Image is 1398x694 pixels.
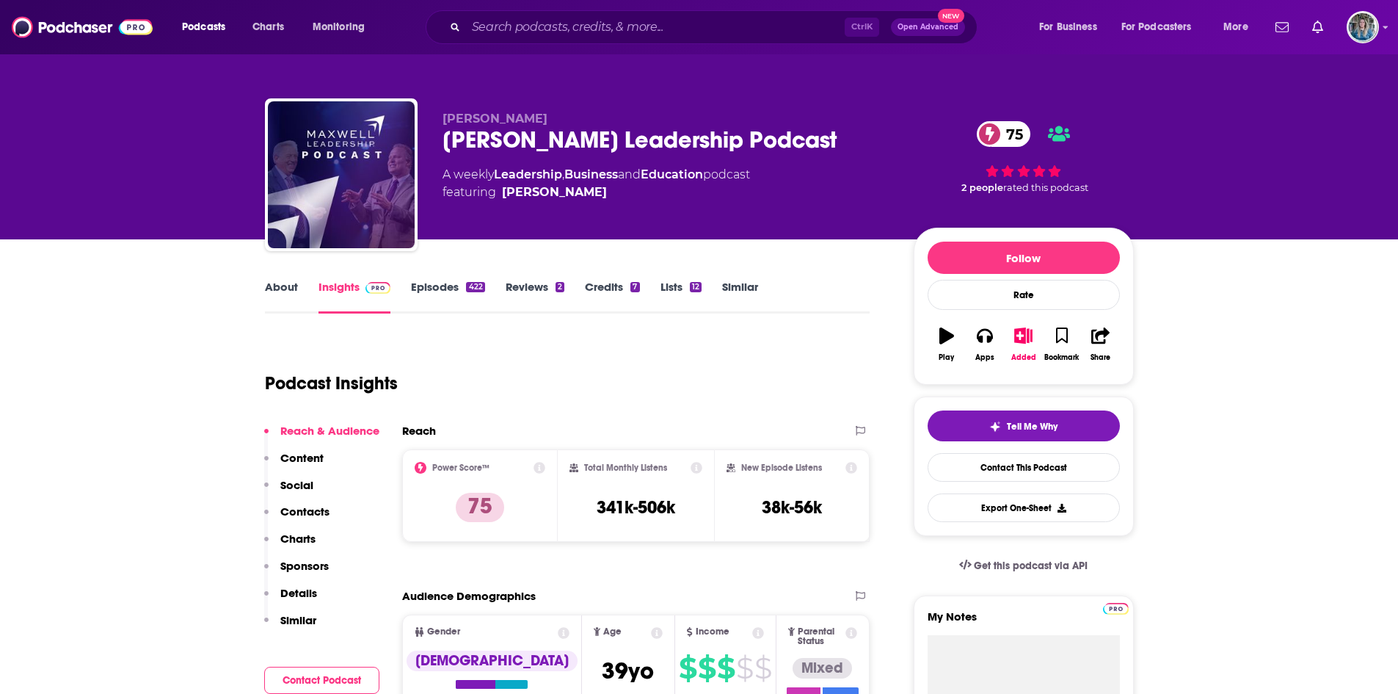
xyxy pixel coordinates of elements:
[603,627,622,637] span: Age
[1081,318,1119,371] button: Share
[280,505,330,518] p: Contacts
[597,496,675,518] h3: 341k-506k
[172,15,244,39] button: open menu
[975,353,994,362] div: Apps
[1213,15,1267,39] button: open menu
[584,463,667,473] h2: Total Monthly Listens
[313,17,365,37] span: Monitoring
[443,112,547,126] span: [PERSON_NAME]
[966,318,1004,371] button: Apps
[243,15,293,39] a: Charts
[1039,17,1097,37] span: For Business
[679,657,696,680] span: $
[562,167,564,181] span: ,
[717,657,735,680] span: $
[1043,318,1081,371] button: Bookmark
[264,478,313,505] button: Social
[280,478,313,492] p: Social
[264,424,379,451] button: Reach & Audience
[280,424,379,438] p: Reach & Audience
[1103,601,1129,615] a: Pro website
[264,586,317,613] button: Details
[12,13,153,41] img: Podchaser - Follow, Share and Rate Podcasts
[754,657,771,680] span: $
[264,505,330,532] button: Contacts
[977,121,1030,147] a: 75
[456,493,504,522] p: 75
[947,548,1100,584] a: Get this podcast via API
[440,10,991,44] div: Search podcasts, credits, & more...
[564,167,618,181] a: Business
[1004,318,1042,371] button: Added
[928,411,1120,441] button: tell me why sparkleTell Me Why
[506,280,564,314] a: Reviews2
[318,280,391,314] a: InsightsPodchaser Pro
[365,282,391,294] img: Podchaser Pro
[928,280,1120,310] div: Rate
[1103,603,1129,615] img: Podchaser Pro
[443,184,750,201] span: featuring
[402,424,436,438] h2: Reach
[660,280,702,314] a: Lists12
[407,651,578,671] div: [DEMOGRAPHIC_DATA]
[798,627,843,646] span: Parental Status
[1270,15,1295,40] a: Show notifications dropdown
[991,121,1030,147] span: 75
[928,242,1120,274] button: Follow
[427,627,460,637] span: Gender
[280,532,316,546] p: Charts
[280,613,316,627] p: Similar
[914,112,1134,203] div: 75 2 peoplerated this podcast
[891,18,965,36] button: Open AdvancedNew
[502,184,607,201] a: John Maxwell
[280,586,317,600] p: Details
[928,610,1120,635] label: My Notes
[252,17,284,37] span: Charts
[690,282,702,292] div: 12
[1011,353,1036,362] div: Added
[466,282,484,292] div: 422
[630,282,639,292] div: 7
[989,421,1001,433] img: tell me why sparkle
[265,372,398,394] h1: Podcast Insights
[494,167,562,181] a: Leadership
[1347,11,1379,43] img: User Profile
[602,657,654,685] span: 39 yo
[265,280,298,314] a: About
[1044,353,1079,362] div: Bookmark
[736,657,753,680] span: $
[264,559,329,586] button: Sponsors
[939,353,954,362] div: Play
[443,166,750,201] div: A weekly podcast
[556,282,564,292] div: 2
[402,589,536,603] h2: Audience Demographics
[722,280,758,314] a: Similar
[1121,17,1192,37] span: For Podcasters
[466,15,845,39] input: Search podcasts, credits, & more...
[928,318,966,371] button: Play
[585,280,639,314] a: Credits7
[618,167,641,181] span: and
[280,559,329,573] p: Sponsors
[264,667,379,694] button: Contact Podcast
[264,613,316,640] button: Similar
[411,280,484,314] a: Episodes422
[1091,353,1110,362] div: Share
[928,453,1120,482] a: Contact This Podcast
[182,17,225,37] span: Podcasts
[698,657,716,680] span: $
[974,560,1088,572] span: Get this podcast via API
[268,101,415,248] a: Maxwell Leadership Podcast
[938,9,964,23] span: New
[741,463,822,473] h2: New Episode Listens
[1007,421,1057,433] span: Tell Me Why
[762,496,822,518] h3: 38k-56k
[1223,17,1248,37] span: More
[845,18,879,37] span: Ctrl K
[1347,11,1379,43] span: Logged in as EllaDavidson
[1003,182,1088,193] span: rated this podcast
[432,463,489,473] h2: Power Score™
[793,658,852,679] div: Mixed
[696,627,729,637] span: Income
